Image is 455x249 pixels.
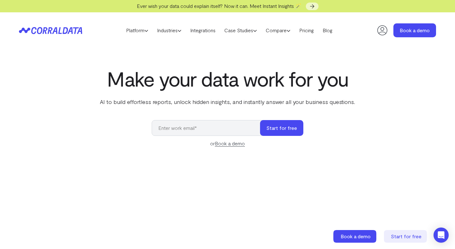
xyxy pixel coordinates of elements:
[137,3,301,9] span: Ever wish your data could explain itself? Now it can. Meet Instant Insights 🪄
[341,233,371,239] span: Book a demo
[260,120,303,136] button: Start for free
[295,26,318,35] a: Pricing
[393,23,436,37] a: Book a demo
[391,233,422,239] span: Start for free
[99,98,356,106] p: AI to build effortless reports, unlock hidden insights, and instantly answer all your business qu...
[215,140,245,147] a: Book a demo
[99,67,356,90] h1: Make your data work for you
[152,140,303,147] div: or
[220,26,261,35] a: Case Studies
[186,26,220,35] a: Integrations
[333,230,378,243] a: Book a demo
[122,26,153,35] a: Platform
[434,228,449,243] div: Open Intercom Messenger
[318,26,337,35] a: Blog
[384,230,428,243] a: Start for free
[153,26,186,35] a: Industries
[152,120,266,136] input: Enter work email*
[261,26,295,35] a: Compare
